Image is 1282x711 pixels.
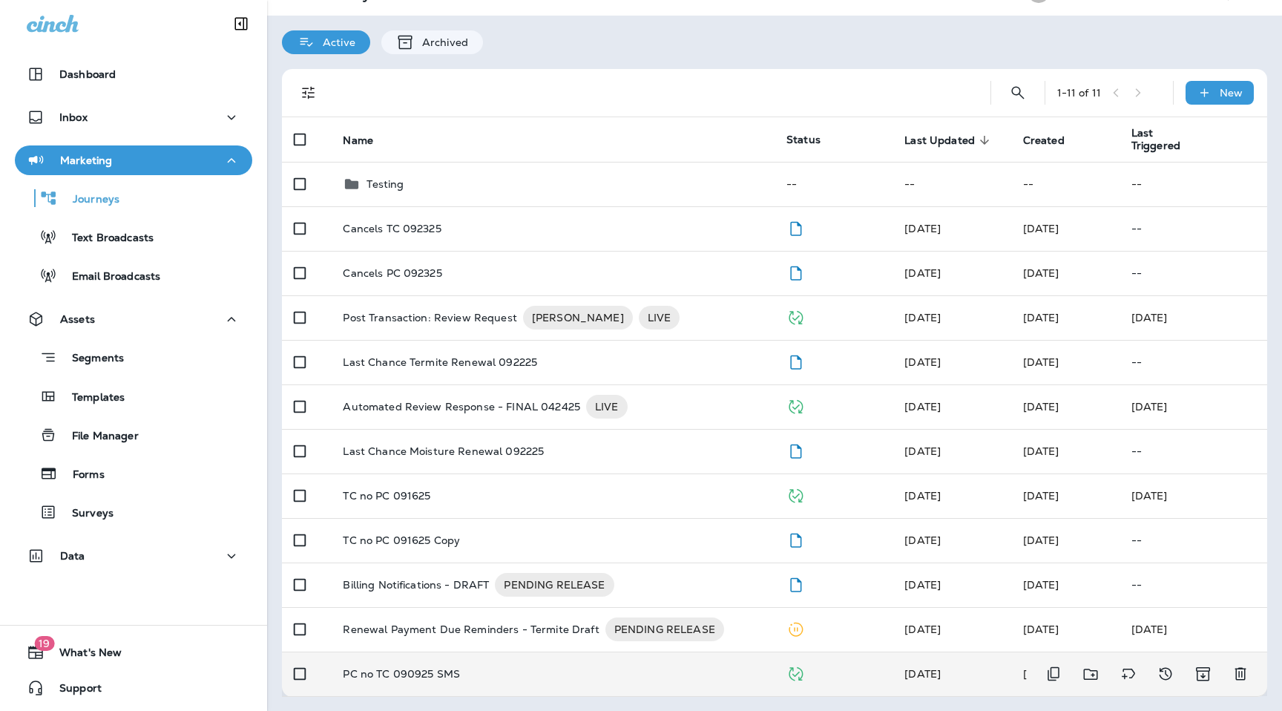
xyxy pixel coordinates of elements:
td: -- [1011,162,1120,206]
span: Julia Horton [904,445,941,458]
td: -- [775,162,893,206]
button: Filters [294,78,323,108]
p: Segments [57,352,124,367]
span: Published [786,399,805,412]
button: Surveys [15,497,252,528]
td: [DATE] [1120,474,1267,518]
p: PC no TC 090925 SMS [343,668,460,680]
span: Created [1023,134,1084,147]
button: Assets [15,304,252,334]
button: Collapse Sidebar [220,9,262,39]
span: Frank Carreno [904,400,941,413]
button: Inbox [15,102,252,132]
button: Delete [1226,659,1255,689]
button: Search Journeys [1003,78,1033,108]
p: Dashboard [59,68,116,80]
p: Cancels PC 092325 [343,267,441,279]
span: Draft [786,443,805,456]
button: Templates [15,381,252,412]
p: Post Transaction: Review Request [343,306,516,330]
button: Email Broadcasts [15,260,252,291]
p: Data [60,550,85,562]
span: Paused [786,621,805,635]
span: Published [786,488,805,501]
span: Status [786,133,821,146]
span: Julia Horton [904,534,941,547]
span: What's New [45,646,122,664]
p: Testing [366,178,404,190]
span: Julia Horton [904,311,941,324]
p: Inbox [59,111,88,123]
span: Name [343,134,373,147]
div: PENDING RELEASE [605,617,724,641]
span: [PERSON_NAME] [523,310,633,325]
td: [DATE] [1120,295,1267,340]
span: Eluwa Monday [904,355,941,369]
p: -- [1131,534,1255,546]
p: -- [1131,579,1255,591]
span: Frank Carreno [1023,311,1059,324]
p: Journeys [58,193,119,207]
p: -- [1131,267,1255,279]
p: Active [315,36,355,48]
button: Support [15,673,252,703]
button: Forms [15,458,252,489]
p: Email Broadcasts [57,270,160,284]
span: Last Triggered [1131,127,1193,152]
span: Julia Horton [904,489,941,502]
p: Forms [58,468,105,482]
p: Surveys [57,507,114,521]
p: -- [1131,223,1255,235]
span: Julia Horton [904,667,941,681]
span: Julia Horton [904,222,941,235]
p: Marketing [60,154,112,166]
span: Julia Horton [1023,534,1059,547]
p: New [1220,87,1243,99]
p: Last Chance Moisture Renewal 092225 [343,445,544,457]
span: Draft [786,220,805,234]
span: LIVE [586,399,628,414]
button: Duplicate [1039,659,1068,689]
span: Support [45,682,102,700]
span: Draft [786,265,805,278]
div: PENDING RELEASE [495,573,614,597]
button: View Changelog [1151,659,1180,689]
span: LIVE [639,310,680,325]
span: Last Updated [904,134,975,147]
span: Frank Carreno [904,578,941,592]
button: Dashboard [15,59,252,89]
button: Data [15,541,252,571]
p: Renewal Payment Due Reminders - Termite Draft [343,617,599,641]
p: Last Chance Termite Renewal 092225 [343,356,537,368]
button: Text Broadcasts [15,221,252,252]
td: [DATE] [1120,607,1267,652]
span: Julia Horton [1023,489,1059,502]
p: Text Broadcasts [57,232,154,246]
span: Frank Carreno [1023,623,1059,636]
div: LIVE [586,395,628,419]
button: 19What's New [15,638,252,667]
td: [DATE] [1120,384,1267,429]
span: Frank Carreno [904,623,941,636]
button: File Manager [15,419,252,450]
button: Add tags [1114,659,1143,689]
span: Draft [786,354,805,367]
button: Archive [1188,659,1218,689]
span: Draft [786,532,805,545]
p: Assets [60,313,95,325]
button: Marketing [15,145,252,175]
span: PENDING RELEASE [605,622,724,637]
p: Billing Notifications - DRAFT [343,573,489,597]
span: Frank Carreno [1023,578,1059,592]
p: Templates [57,391,125,405]
span: 19 [34,636,54,651]
span: Last Triggered [1131,127,1212,152]
p: Cancels TC 092325 [343,223,441,235]
p: -- [1131,445,1255,457]
p: Archived [415,36,468,48]
div: LIVE [639,306,680,330]
span: Draft [786,577,805,590]
span: Julia Horton [1023,266,1059,280]
span: Last Updated [904,134,994,147]
div: 1 - 11 of 11 [1057,87,1101,99]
